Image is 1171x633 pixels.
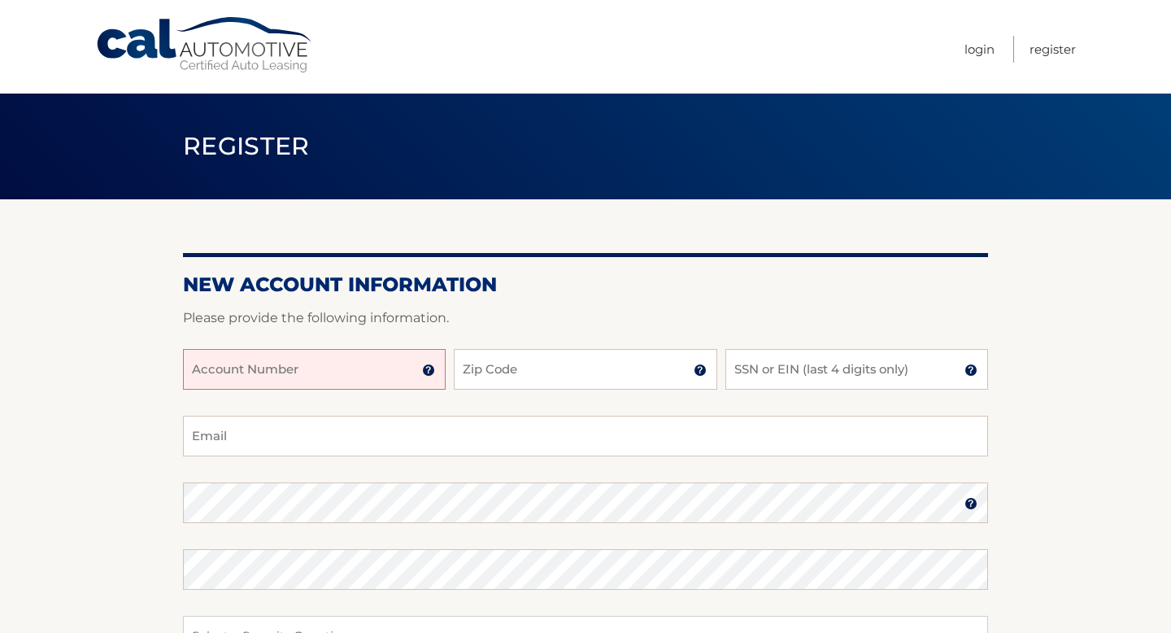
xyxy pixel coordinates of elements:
[183,416,988,456] input: Email
[725,349,988,390] input: SSN or EIN (last 4 digits only)
[964,36,995,63] a: Login
[1030,36,1076,63] a: Register
[422,364,435,377] img: tooltip.svg
[694,364,707,377] img: tooltip.svg
[183,131,310,161] span: Register
[454,349,716,390] input: Zip Code
[183,307,988,330] p: Please provide the following information.
[183,273,988,297] h2: New Account Information
[964,364,977,377] img: tooltip.svg
[183,349,446,390] input: Account Number
[964,497,977,510] img: tooltip.svg
[95,16,315,74] a: Cal Automotive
